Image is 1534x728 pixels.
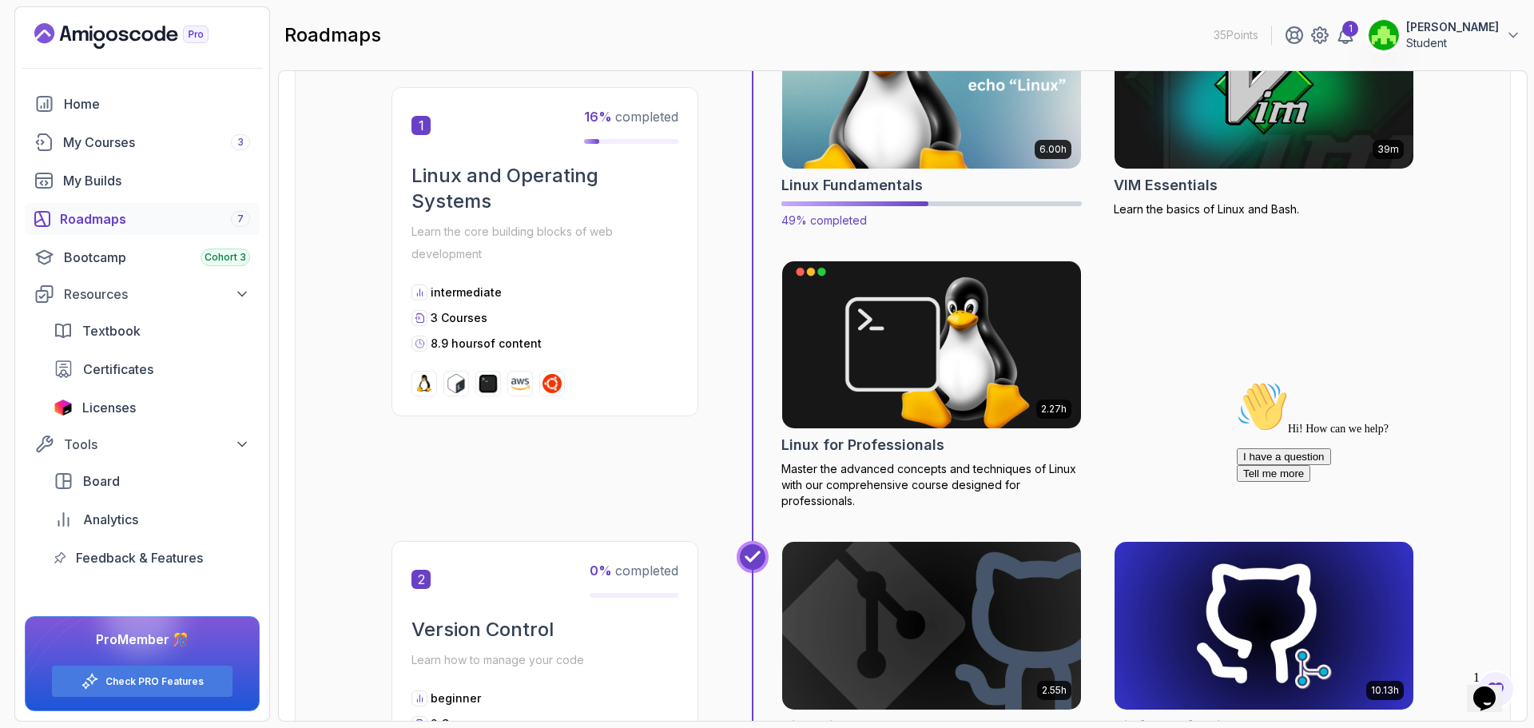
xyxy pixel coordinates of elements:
[6,6,294,107] div: 👋Hi! How can we help?I have a questionTell me more
[781,213,867,227] span: 49% completed
[1214,27,1258,43] p: 35 Points
[1368,19,1521,51] button: user profile image[PERSON_NAME]Student
[1115,542,1413,710] img: Git for Professionals card
[44,353,260,385] a: certificates
[1114,201,1414,217] p: Learn the basics of Linux and Bash.
[44,315,260,347] a: textbook
[411,649,678,671] p: Learn how to manage your code
[76,548,203,567] span: Feedback & Features
[782,542,1081,710] img: Git & GitHub Fundamentals card
[411,116,431,135] span: 1
[415,374,434,393] img: linux logo
[25,203,260,235] a: roadmaps
[411,221,678,265] p: Learn the core building blocks of web development
[1114,174,1218,197] h2: VIM Essentials
[63,133,250,152] div: My Courses
[782,261,1081,429] img: Linux for Professionals card
[781,461,1082,509] p: Master the advanced concepts and techniques of Linux with our comprehensive course designed for p...
[44,503,260,535] a: analytics
[1336,26,1355,45] a: 1
[44,542,260,574] a: feedback
[63,171,250,190] div: My Builds
[1406,19,1499,35] p: [PERSON_NAME]
[83,360,153,379] span: Certificates
[1342,21,1358,37] div: 1
[781,261,1082,510] a: Linux for Professionals card2.27hLinux for ProfessionalsMaster the advanced concepts and techniqu...
[83,471,120,491] span: Board
[431,284,502,300] p: intermediate
[6,74,101,90] button: I have a question
[64,248,250,267] div: Bootcamp
[25,430,260,459] button: Tools
[1041,403,1067,416] p: 2.27h
[1371,684,1399,697] p: 10.13h
[284,22,381,48] h2: roadmaps
[51,665,233,698] button: Check PRO Features
[44,465,260,497] a: board
[411,163,678,214] h2: Linux and Operating Systems
[584,109,678,125] span: completed
[205,251,246,264] span: Cohort 3
[54,400,73,416] img: jetbrains icon
[64,284,250,304] div: Resources
[6,6,58,58] img: :wave:
[64,94,250,113] div: Home
[479,374,498,393] img: terminal logo
[1115,1,1413,169] img: VIM Essentials card
[25,165,260,197] a: builds
[590,563,678,579] span: completed
[44,392,260,424] a: licenses
[25,280,260,308] button: Resources
[1230,375,1518,656] iframe: chat widget
[511,374,530,393] img: aws logo
[781,174,923,197] h2: Linux Fundamentals
[83,510,138,529] span: Analytics
[584,109,612,125] span: 16 %
[237,213,244,225] span: 7
[64,435,250,454] div: Tools
[1406,35,1499,51] p: Student
[1039,143,1067,156] p: 6.00h
[431,690,481,706] p: beginner
[1467,664,1518,712] iframe: chat widget
[411,617,678,642] h2: Version Control
[82,398,136,417] span: Licenses
[431,336,542,352] p: 8.9 hours of content
[6,48,158,60] span: Hi! How can we help?
[25,88,260,120] a: home
[411,570,431,589] span: 2
[781,434,944,456] h2: Linux for Professionals
[431,311,487,324] span: 3 Courses
[1042,684,1067,697] p: 2.55h
[590,563,612,579] span: 0 %
[60,209,250,229] div: Roadmaps
[542,374,562,393] img: ubuntu logo
[1369,20,1399,50] img: user profile image
[25,241,260,273] a: bootcamp
[82,321,141,340] span: Textbook
[105,675,204,688] a: Check PRO Features
[34,23,245,49] a: Landing page
[1377,143,1399,156] p: 39m
[25,126,260,158] a: courses
[237,136,244,149] span: 3
[6,90,80,107] button: Tell me more
[447,374,466,393] img: bash logo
